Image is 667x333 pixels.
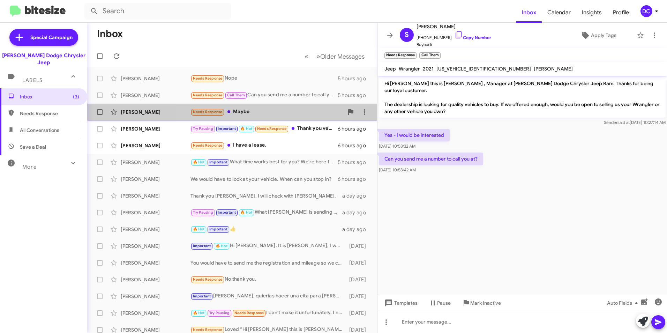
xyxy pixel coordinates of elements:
div: [PERSON_NAME] [121,276,190,283]
a: Calendar [542,2,576,23]
div: [DATE] [346,243,372,250]
span: Save a Deal [20,143,46,150]
span: Special Campaign [30,34,73,41]
a: Insights [576,2,607,23]
span: said at [617,120,630,125]
div: Thank you [PERSON_NAME], I will check with [PERSON_NAME]. [190,192,342,199]
div: No,thank you. [190,275,346,283]
div: [PERSON_NAME] [121,159,190,166]
div: [PERSON_NAME] [121,259,190,266]
div: I have a lease. [190,141,338,149]
div: Hi [PERSON_NAME], It is [PERSON_NAME], I wanted to get back to you. We have looked at the numbers... [190,242,346,250]
span: « [305,52,308,61]
span: Needs Response [234,311,264,315]
span: 🔥 Hot [216,244,227,248]
span: Pause [437,297,451,309]
div: Thank you very much [190,125,338,133]
span: [PHONE_NUMBER] [417,31,491,41]
div: a day ago [342,226,372,233]
span: Inbox [20,93,79,100]
div: [PERSON_NAME] [121,109,190,116]
small: Needs Response [384,52,417,59]
span: Needs Response [193,277,223,282]
span: Needs Response [193,143,223,148]
div: [PERSON_NAME] [121,142,190,149]
span: Important [209,227,227,231]
span: Needs Response [193,110,223,114]
span: Try Pausing [193,126,213,131]
button: Auto Fields [601,297,646,309]
span: Needs Response [20,110,79,117]
div: [PERSON_NAME] [121,310,190,317]
span: Older Messages [320,53,365,60]
span: Buyback [417,41,491,48]
div: What [PERSON_NAME] is sending you is th vehicle breakdown which shows the paint the mats and the ... [190,208,342,216]
span: [PERSON_NAME] [534,66,573,72]
p: Hi [PERSON_NAME] this is [PERSON_NAME] , Manager at [PERSON_NAME] Dodge Chrysler Jeep Ram. Thanks... [379,77,666,118]
div: [PERSON_NAME] [121,293,190,300]
div: 5 hours ago [338,75,372,82]
span: » [316,52,320,61]
div: You would have to send me the registration and mileage so we can access Jeeps records [190,259,346,266]
p: Yes - I would be interested [379,129,450,141]
div: 👍 [190,225,342,233]
button: Pause [423,297,456,309]
span: (3) [73,93,79,100]
a: Profile [607,2,635,23]
div: [PERSON_NAME] [121,209,190,216]
div: What time works best for you? We're here from 9-6 [190,158,338,166]
div: 5 hours ago [338,159,372,166]
span: [DATE] 10:58:42 AM [379,167,416,172]
span: Labels [22,77,43,83]
div: [PERSON_NAME] [121,176,190,183]
a: Special Campaign [9,29,78,46]
span: Try Pausing [193,210,213,215]
div: [PERSON_NAME] [121,192,190,199]
span: Auto Fields [607,297,640,309]
div: [DATE] [346,293,372,300]
button: Templates [377,297,423,309]
span: Important [209,160,227,164]
div: Nope [190,74,338,82]
p: Can you send me a number to call you at? [379,153,483,165]
div: [DATE] [346,310,372,317]
span: 🔥 Hot [193,227,205,231]
div: 6 hours ago [338,142,372,149]
span: 🔥 Hot [240,126,252,131]
div: a day ago [342,192,372,199]
span: [PERSON_NAME] [417,22,491,31]
div: 5 hours ago [338,92,372,99]
button: Apply Tags [563,29,634,42]
span: 🔥 Hot [193,311,205,315]
span: Wrangler [399,66,420,72]
span: Needs Response [257,126,287,131]
div: [PERSON_NAME] [121,226,190,233]
span: Needs Response [193,327,223,332]
div: We would have to look at your vehicle. When can you stop in? [190,176,338,183]
nav: Page navigation example [301,49,369,64]
span: 2021 [423,66,434,72]
div: 6 hours ago [338,176,372,183]
span: Try Pausing [209,311,230,315]
span: Important [218,126,236,131]
button: DC [635,5,659,17]
span: Important [193,244,211,248]
div: [PERSON_NAME] [121,75,190,82]
button: Next [312,49,369,64]
span: Apply Tags [591,29,616,42]
span: Mark Inactive [470,297,501,309]
a: Copy Number [455,35,491,40]
div: DC [640,5,652,17]
span: Jeep [384,66,396,72]
div: Maybe [190,108,344,116]
span: Call Them [227,93,245,97]
span: [DATE] 10:58:32 AM [379,143,415,149]
a: Inbox [516,2,542,23]
div: [PERSON_NAME] [121,92,190,99]
div: I can't make it unfortunately. I noticed I have some where to be at noon. We have time let's plan... [190,309,346,317]
div: Can you send me a number to call you at? [190,91,338,99]
div: [DATE] [346,276,372,283]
